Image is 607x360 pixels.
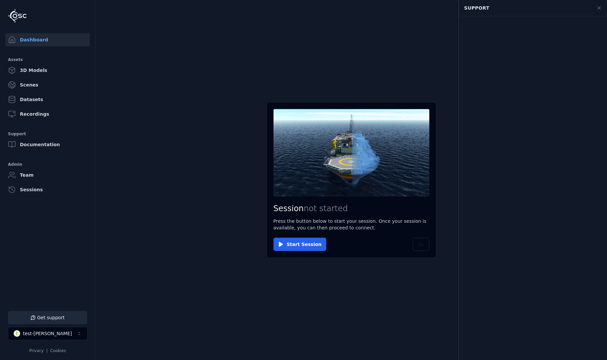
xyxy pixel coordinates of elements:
div: Support [460,2,592,14]
h2: Session [273,203,429,214]
button: Start Session [273,238,326,251]
button: Select a workspace [8,327,88,340]
a: Privacy [29,348,43,353]
div: t [14,330,20,337]
div: test-[PERSON_NAME] [23,330,72,337]
span: not started [304,204,348,213]
div: Chat Widget [459,16,607,355]
a: Cookies [50,348,66,353]
p: Press the button below to start your session. Once your session is available, you can then procee... [273,218,429,231]
span: | [46,348,48,353]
